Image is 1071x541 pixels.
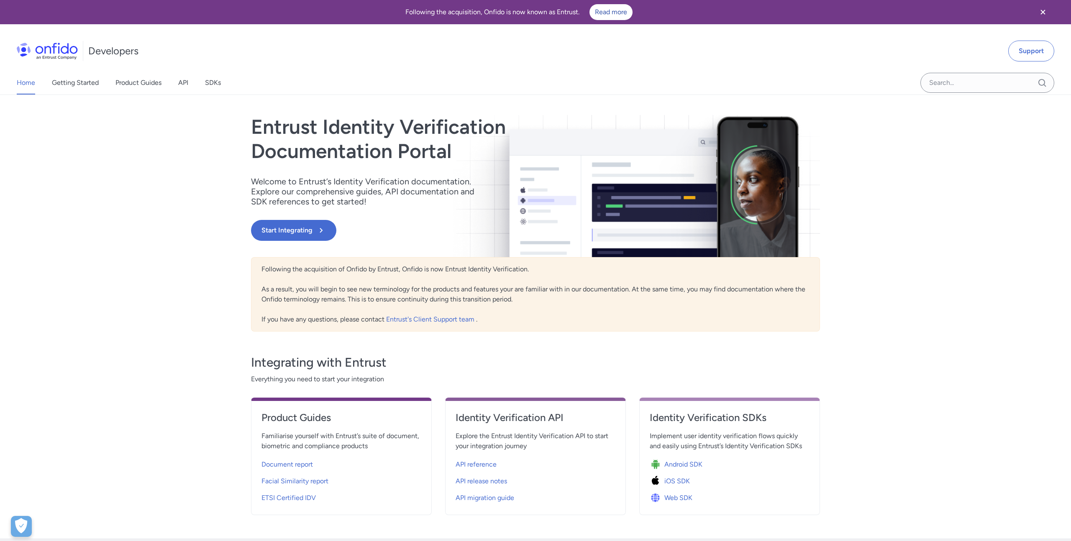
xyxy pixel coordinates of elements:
[650,475,664,487] img: Icon iOS SDK
[261,476,328,486] span: Facial Similarity report
[251,176,485,207] p: Welcome to Entrust’s Identity Verification documentation. Explore our comprehensive guides, API d...
[456,471,615,488] a: API release notes
[664,459,702,470] span: Android SDK
[650,454,810,471] a: Icon Android SDKAndroid SDK
[1038,7,1048,17] svg: Close banner
[650,492,664,504] img: Icon Web SDK
[1027,2,1058,23] button: Close banner
[261,431,421,451] span: Familiarise yourself with Entrust’s suite of document, biometric and compliance products
[261,488,421,505] a: ETSI Certified IDV
[456,431,615,451] span: Explore the Entrust Identity Verification API to start your integration journey
[11,516,32,537] button: Open Preferences
[664,476,690,486] span: iOS SDK
[650,488,810,505] a: Icon Web SDKWeb SDK
[650,411,810,424] h4: Identity Verification SDKs
[251,257,820,332] div: Following the acquisition of Onfido by Entrust, Onfido is now Entrust Identity Verification. As a...
[251,115,649,163] h1: Entrust Identity Verification Documentation Portal
[52,71,99,94] a: Getting Started
[456,476,507,486] span: API release notes
[261,454,421,471] a: Document report
[251,220,649,241] a: Start Integrating
[251,354,820,371] h3: Integrating with Entrust
[261,471,421,488] a: Facial Similarity report
[261,411,421,424] h4: Product Guides
[251,374,820,384] span: Everything you need to start your integration
[251,220,336,241] button: Start Integrating
[456,493,514,503] span: API migration guide
[456,459,497,470] span: API reference
[205,71,221,94] a: SDKs
[456,411,615,424] h4: Identity Verification API
[17,43,78,59] img: Onfido Logo
[261,411,421,431] a: Product Guides
[589,4,633,20] a: Read more
[650,459,664,470] img: Icon Android SDK
[650,471,810,488] a: Icon iOS SDKiOS SDK
[456,411,615,431] a: Identity Verification API
[10,4,1027,20] div: Following the acquisition, Onfido is now known as Entrust.
[386,315,476,323] a: Entrust's Client Support team
[920,73,1054,93] input: Onfido search input field
[456,454,615,471] a: API reference
[17,71,35,94] a: Home
[650,431,810,451] span: Implement user identity verification flows quickly and easily using Entrust’s Identity Verificati...
[88,44,138,58] h1: Developers
[115,71,161,94] a: Product Guides
[1008,41,1054,61] a: Support
[11,516,32,537] div: Cookie Preferences
[261,459,313,470] span: Document report
[261,493,316,503] span: ETSI Certified IDV
[664,493,692,503] span: Web SDK
[456,488,615,505] a: API migration guide
[650,411,810,431] a: Identity Verification SDKs
[178,71,188,94] a: API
